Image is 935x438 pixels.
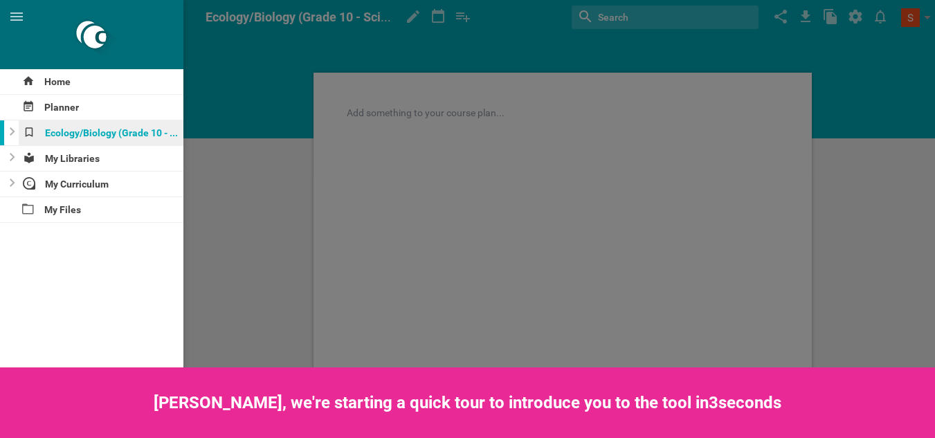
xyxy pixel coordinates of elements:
span: seconds [718,393,781,412]
span: 3 [709,393,718,412]
div: My Libraries [19,146,184,171]
div: Ecology/Biology (Grade 10 - Science) [19,120,184,145]
div: My Curriculum [19,172,184,197]
span: [PERSON_NAME], we're starting a quick tour to introduce you to the tool in [154,393,709,412]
